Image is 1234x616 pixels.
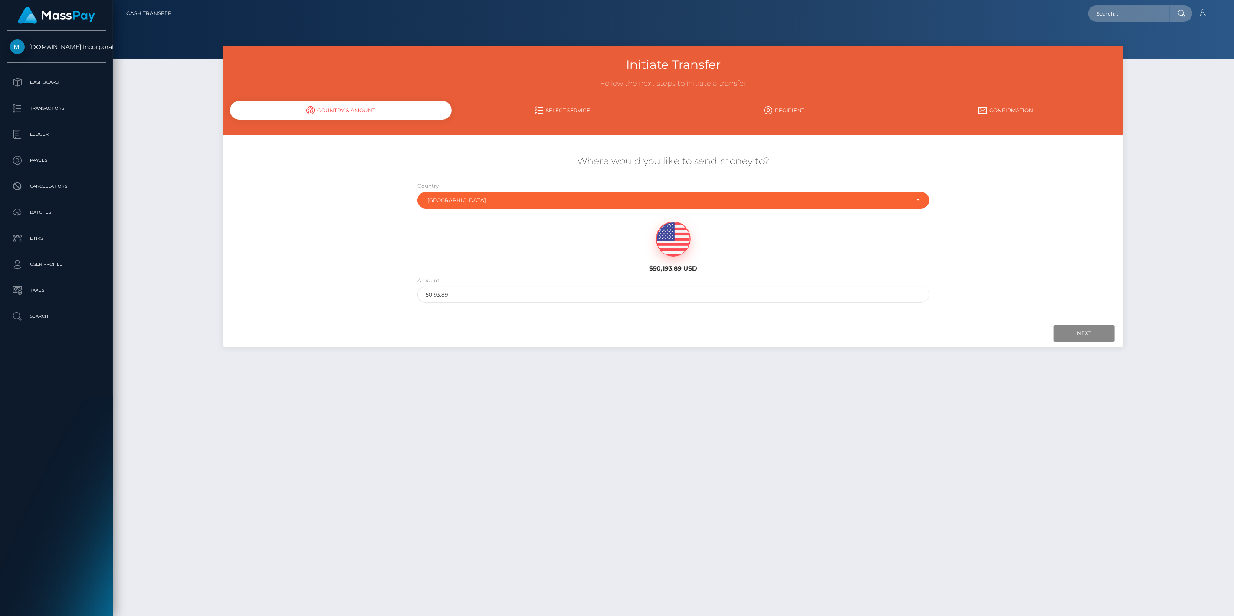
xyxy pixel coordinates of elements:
[1088,5,1170,22] input: Search...
[7,43,106,51] span: [DOMAIN_NAME] Incorporated
[427,197,909,204] div: [GEOGRAPHIC_DATA]
[10,76,103,89] p: Dashboard
[895,103,1117,118] a: Confirmation
[555,265,792,272] h6: $50,193.89 USD
[7,202,106,223] a: Batches
[10,39,25,54] img: Medley.com Incorporated
[10,128,103,141] p: Ledger
[10,154,103,167] p: Payees
[10,284,103,297] p: Taxes
[7,280,106,301] a: Taxes
[126,4,172,23] a: Cash Transfer
[230,155,1116,168] h5: Where would you like to send money to?
[7,98,106,119] a: Transactions
[7,150,106,171] a: Payees
[230,101,452,120] div: Country & Amount
[7,254,106,275] a: User Profile
[7,124,106,145] a: Ledger
[10,232,103,245] p: Links
[673,103,895,118] a: Recipient
[7,306,106,327] a: Search
[7,176,106,197] a: Cancellations
[656,222,690,257] img: USD.png
[7,228,106,249] a: Links
[417,277,440,284] label: Amount
[7,72,106,93] a: Dashboard
[10,258,103,271] p: User Profile
[10,206,103,219] p: Batches
[10,310,103,323] p: Search
[417,182,439,190] label: Country
[1054,325,1115,342] input: Next
[18,7,95,24] img: MassPay Logo
[230,78,1116,89] h3: Follow the next steps to initiate a transfer
[230,56,1116,73] h3: Initiate Transfer
[452,103,673,118] a: Select Service
[10,102,103,115] p: Transactions
[417,192,929,209] button: Moldova
[417,287,929,303] input: Amount to send in USD (Maximum: 50193.89)
[10,180,103,193] p: Cancellations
